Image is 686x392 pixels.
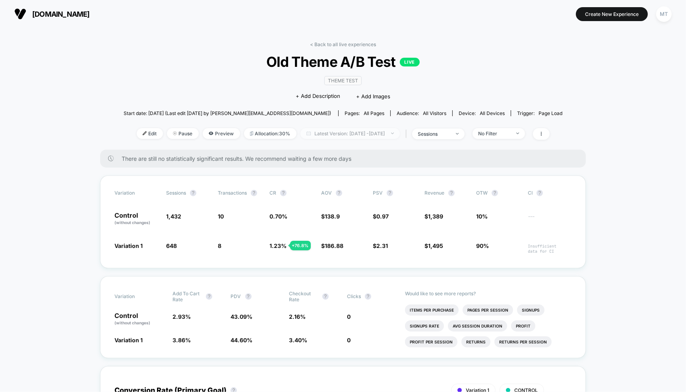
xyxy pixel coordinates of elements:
[494,336,552,347] li: Returns Per Session
[289,291,318,302] span: Checkout Rate
[364,110,384,116] span: all pages
[124,110,331,116] span: Start date: [DATE] (Last edit [DATE] by [PERSON_NAME][EMAIL_ADDRESS][DOMAIN_NAME])
[114,312,165,326] p: Control
[32,10,90,18] span: [DOMAIN_NAME]
[306,131,311,135] img: calendar
[405,336,457,347] li: Profit Per Session
[347,293,361,299] span: Clicks
[231,313,253,320] span: 43.09 %
[321,213,340,220] span: $
[424,190,444,196] span: Revenue
[310,41,376,47] a: < Back to all live experiences
[218,242,221,249] span: 8
[251,190,257,196] button: ?
[423,110,446,116] span: All Visitors
[356,93,390,99] span: + Add Images
[172,337,191,343] span: 3.86 %
[347,313,351,320] span: 0
[405,304,459,316] li: Items Per Purchase
[537,190,543,196] button: ?
[476,242,489,249] span: 90%
[373,242,388,249] span: $
[289,313,306,320] span: 2.16 %
[336,190,342,196] button: ?
[114,190,158,196] span: Variation
[12,8,92,20] button: [DOMAIN_NAME]
[365,293,371,300] button: ?
[218,213,224,220] span: 10
[166,242,177,249] span: 648
[143,131,147,135] img: edit
[404,128,412,140] span: |
[325,213,340,220] span: 138.9
[166,190,186,196] span: Sessions
[167,128,199,139] span: Pause
[400,58,420,66] p: LIVE
[511,320,535,332] li: Profit
[448,320,507,332] li: Avg Session Duration
[448,190,455,196] button: ?
[289,337,307,343] span: 3.40 %
[114,320,150,325] span: (without changes)
[387,190,393,196] button: ?
[14,8,26,20] img: Visually logo
[296,92,340,100] span: + Add Description
[424,242,443,249] span: $
[166,213,181,220] span: 1,432
[528,190,572,196] span: CI
[517,304,545,316] li: Signups
[476,213,488,220] span: 10%
[376,213,389,220] span: 0.97
[539,110,562,116] span: Page Load
[269,213,287,220] span: 0.70 %
[528,214,572,226] span: ---
[428,242,443,249] span: 1,495
[173,131,177,135] img: end
[114,220,150,225] span: (without changes)
[476,190,520,196] span: OTW
[321,190,332,196] span: AOV
[461,336,490,347] li: Returns
[528,244,572,254] span: Insufficient data for CI
[244,128,296,139] span: Allocation: 30%
[424,213,443,220] span: $
[218,190,247,196] span: Transactions
[463,304,513,316] li: Pages Per Session
[190,190,196,196] button: ?
[405,320,444,332] li: Signups Rate
[479,131,510,137] div: No Filter
[269,242,287,249] span: 1.23 %
[492,190,498,196] button: ?
[452,110,511,116] span: Device:
[122,155,570,162] span: There are still no statistically significant results. We recommend waiting a few more days
[325,242,343,249] span: 186.88
[206,293,212,300] button: ?
[373,190,383,196] span: PSV
[300,128,400,139] span: Latest Version: [DATE] - [DATE]
[345,110,384,116] div: Pages:
[397,110,446,116] div: Audience:
[373,213,389,220] span: $
[376,242,388,249] span: 2.31
[428,213,443,220] span: 1,389
[137,128,163,139] span: Edit
[231,337,253,343] span: 44.60 %
[172,291,202,302] span: Add To Cart Rate
[321,242,343,249] span: $
[418,131,450,137] div: sessions
[114,291,158,302] span: Variation
[114,242,143,249] span: Variation 1
[347,337,351,343] span: 0
[516,133,519,134] img: end
[405,291,572,296] p: Would like to see more reports?
[517,110,562,116] div: Trigger:
[654,6,674,22] button: MT
[324,76,362,85] span: Theme Test
[391,133,394,134] img: end
[576,7,648,21] button: Create New Experience
[245,293,252,300] button: ?
[145,53,540,70] span: Old Theme A/B Test
[269,190,276,196] span: CR
[250,131,253,136] img: rebalance
[656,6,672,22] div: MT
